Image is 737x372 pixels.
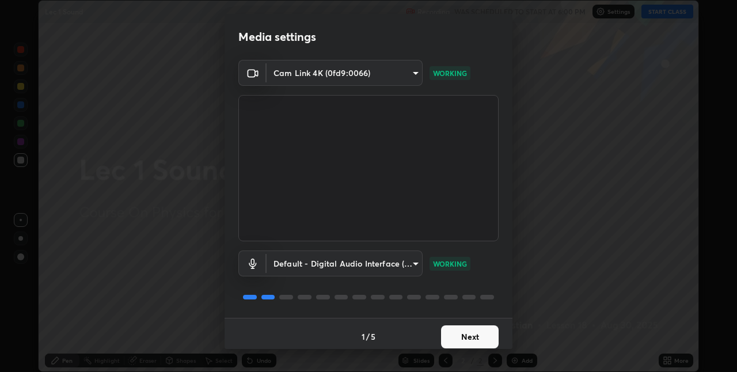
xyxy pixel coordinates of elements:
[433,68,467,78] p: WORKING
[238,29,316,44] h2: Media settings
[433,259,467,269] p: WORKING
[371,331,375,343] h4: 5
[362,331,365,343] h4: 1
[267,250,423,276] div: Cam Link 4K (0fd9:0066)
[366,331,370,343] h4: /
[267,60,423,86] div: Cam Link 4K (0fd9:0066)
[441,325,499,348] button: Next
